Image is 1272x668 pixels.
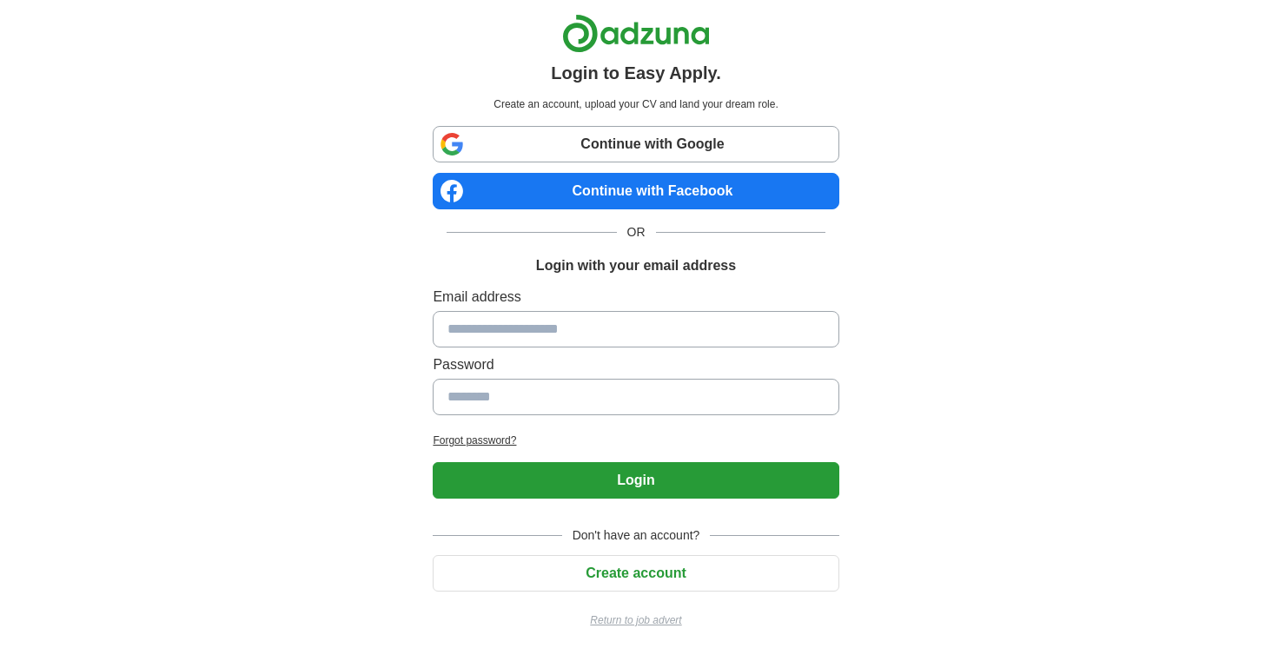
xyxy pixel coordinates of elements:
a: Return to job advert [433,612,838,628]
p: Create an account, upload your CV and land your dream role. [436,96,835,112]
a: Create account [433,565,838,580]
label: Email address [433,287,838,308]
label: Password [433,354,838,375]
span: OR [617,223,656,241]
a: Continue with Google [433,126,838,162]
h1: Login to Easy Apply. [551,60,721,86]
a: Forgot password? [433,433,838,448]
span: Don't have an account? [562,526,711,545]
button: Create account [433,555,838,592]
h1: Login with your email address [536,255,736,276]
a: Continue with Facebook [433,173,838,209]
img: Adzuna logo [562,14,710,53]
button: Login [433,462,838,499]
